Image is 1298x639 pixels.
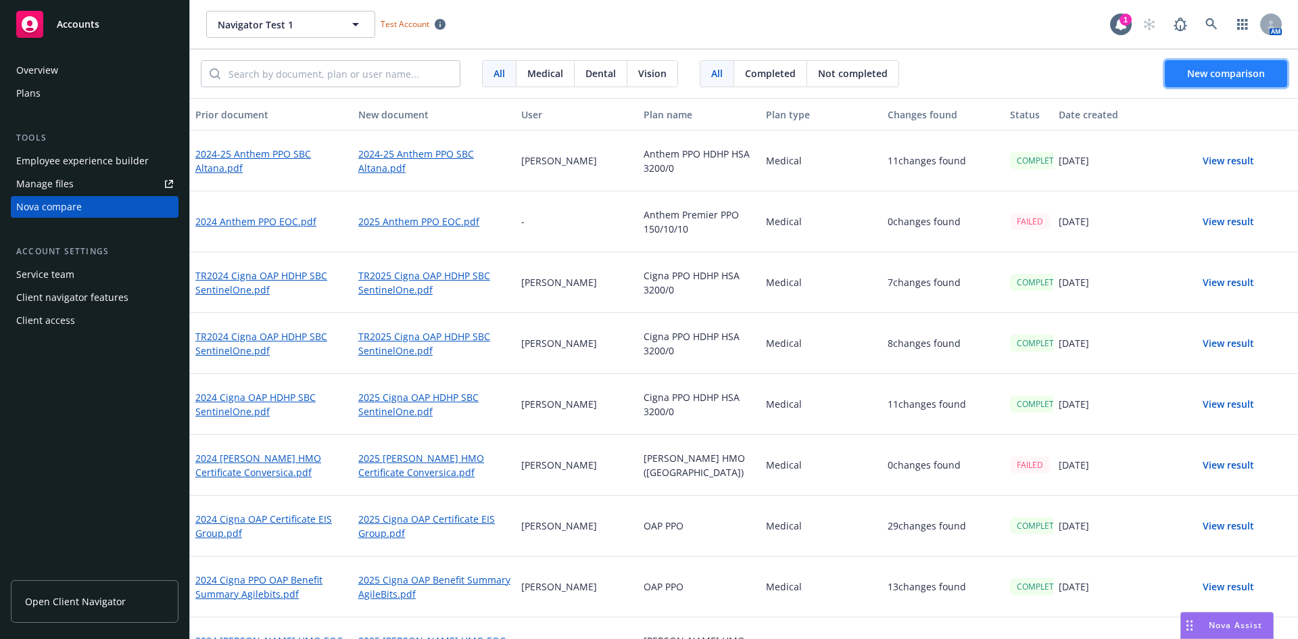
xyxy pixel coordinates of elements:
a: Switch app [1229,11,1256,38]
button: View result [1181,452,1276,479]
a: TR2024 Cigna OAP HDHP SBC SentinelOne.pdf [195,329,347,358]
a: 2025 [PERSON_NAME] HMO Certificate Conversica.pdf [358,451,510,479]
div: OAP PPO [638,557,761,617]
div: COMPLETED [1010,335,1072,352]
span: Accounts [57,19,99,30]
div: Cigna PPO HDHP HSA 3200/0 [638,252,761,313]
span: Not completed [818,66,888,80]
div: Date created [1059,108,1170,122]
button: Plan type [761,98,883,131]
div: COMPLETED [1010,396,1072,412]
p: [DATE] [1059,579,1089,594]
div: Client navigator features [16,287,128,308]
div: Status [1010,108,1048,122]
div: [PERSON_NAME] HMO ([GEOGRAPHIC_DATA]) [638,435,761,496]
p: 8 changes found [888,336,961,350]
a: Manage files [11,173,178,195]
div: Tools [11,131,178,145]
p: 11 changes found [888,153,966,168]
p: [PERSON_NAME] [521,336,597,350]
p: 29 changes found [888,519,966,533]
p: [DATE] [1059,153,1089,168]
button: Navigator Test 1 [206,11,375,38]
span: All [711,66,723,80]
button: New comparison [1165,60,1287,87]
a: Plans [11,82,178,104]
div: Medical [761,557,883,617]
div: User [521,108,633,122]
span: Completed [745,66,796,80]
p: [DATE] [1059,275,1089,289]
p: [PERSON_NAME] [521,397,597,411]
button: View result [1181,391,1276,418]
a: TR2025 Cigna OAP HDHP SBC SentinelOne.pdf [358,329,510,358]
button: View result [1181,208,1276,235]
a: 2025 Cigna OAP Benefit Summary AgileBits.pdf [358,573,510,601]
button: Date created [1053,98,1176,131]
button: Nova Assist [1180,612,1274,639]
div: COMPLETED [1010,274,1072,291]
div: Prior document [195,108,347,122]
div: FAILED [1010,456,1050,473]
a: TR2025 Cigna OAP HDHP SBC SentinelOne.pdf [358,268,510,297]
p: [DATE] [1059,397,1089,411]
button: View result [1181,513,1276,540]
button: New document [353,98,516,131]
a: 2024 Cigna OAP HDHP SBC SentinelOne.pdf [195,390,347,419]
p: 11 changes found [888,397,966,411]
p: 0 changes found [888,458,961,472]
p: 0 changes found [888,214,961,229]
div: Anthem Premier PPO 150/10/10 [638,191,761,252]
p: [PERSON_NAME] [521,519,597,533]
div: Employee experience builder [16,150,149,172]
div: OAP PPO [638,496,761,557]
div: Service team [16,264,74,285]
a: Overview [11,60,178,81]
span: Open Client Navigator [25,594,126,609]
a: Service team [11,264,178,285]
p: 7 changes found [888,275,961,289]
a: 2025 Cigna OAP HDHP SBC SentinelOne.pdf [358,390,510,419]
div: Plan name [644,108,755,122]
span: Test Account [375,17,451,31]
a: Nova compare [11,196,178,218]
div: COMPLETED [1010,578,1072,595]
div: Client access [16,310,75,331]
a: 2025 Anthem PPO EOC.pdf [358,214,479,229]
div: Plan type [766,108,878,122]
p: [DATE] [1059,214,1089,229]
p: [DATE] [1059,519,1089,533]
a: Client navigator features [11,287,178,308]
a: 2024-25 Anthem PPO SBC Altana.pdf [358,147,510,175]
p: - [521,214,525,229]
span: Dental [585,66,616,80]
button: View result [1181,330,1276,357]
div: Medical [761,313,883,374]
p: 13 changes found [888,579,966,594]
span: Medical [527,66,563,80]
p: [PERSON_NAME] [521,458,597,472]
a: 2024-25 Anthem PPO SBC Altana.pdf [195,147,347,175]
a: Report a Bug [1167,11,1194,38]
a: TR2024 Cigna OAP HDHP SBC SentinelOne.pdf [195,268,347,297]
button: Status [1005,98,1053,131]
div: New document [358,108,510,122]
svg: Search [210,68,220,79]
div: Cigna PPO HDHP HSA 3200/0 [638,374,761,435]
div: COMPLETED [1010,517,1072,534]
button: Prior document [190,98,353,131]
div: Medical [761,374,883,435]
span: Test Account [381,18,429,30]
div: 1 [1120,14,1132,26]
button: View result [1181,147,1276,174]
button: View result [1181,573,1276,600]
button: User [516,98,638,131]
span: Vision [638,66,667,80]
div: Changes found [888,108,999,122]
div: Medical [761,435,883,496]
button: View result [1181,269,1276,296]
div: Medical [761,191,883,252]
a: Client access [11,310,178,331]
a: 2024 [PERSON_NAME] HMO Certificate Conversica.pdf [195,451,347,479]
div: Plans [16,82,41,104]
